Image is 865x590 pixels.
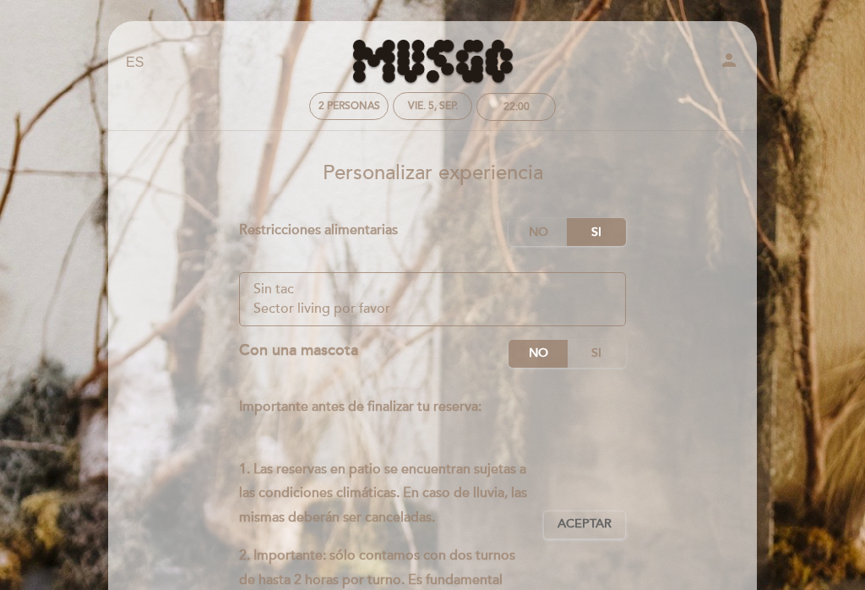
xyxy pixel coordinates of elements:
[509,340,568,368] label: No
[408,100,458,112] div: vie. 5, sep.
[567,340,626,368] label: Si
[719,50,739,76] button: person
[318,100,380,112] span: 2 personas
[509,218,568,246] label: No
[239,218,509,246] div: Restricciones alimentarias
[503,101,530,113] div: 22:00
[239,398,481,415] strong: Importante antes de finalizar tu reserva:
[239,340,358,368] div: Con una mascota
[543,511,626,539] button: Aceptar
[567,218,626,246] label: Si
[558,516,612,533] span: Aceptar
[719,50,739,70] i: person
[323,161,543,185] span: Personalizar experiencia
[239,457,530,530] p: 1. Las reservas en patio se encuentran sujetas a las condiciones climáticas. En caso de lluvia, l...
[327,40,538,86] a: Musgo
